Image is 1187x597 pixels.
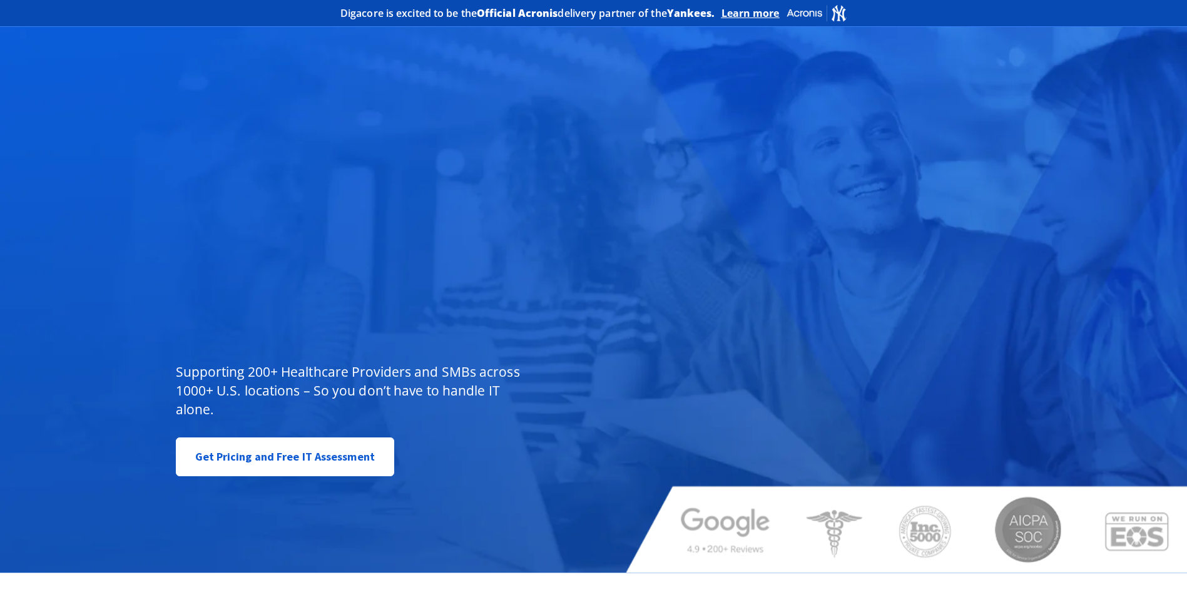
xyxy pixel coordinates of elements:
span: Get Pricing and Free IT Assessment [195,444,375,469]
b: Yankees. [667,6,715,20]
h2: Digacore is excited to be the delivery partner of the [340,8,715,18]
a: Get Pricing and Free IT Assessment [176,437,394,476]
b: Official Acronis [477,6,558,20]
img: Acronis [786,4,847,22]
a: Learn more [721,7,780,19]
p: Supporting 200+ Healthcare Providers and SMBs across 1000+ U.S. locations – So you don’t have to ... [176,362,526,419]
